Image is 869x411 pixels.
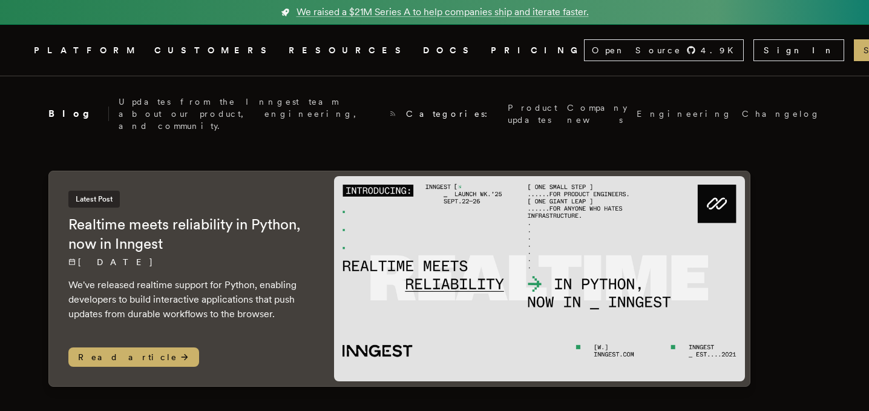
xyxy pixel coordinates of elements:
button: PLATFORM [34,43,140,58]
p: Updates from the Inngest team about our product, engineering, and community. [119,96,379,132]
a: Changelog [742,108,821,120]
a: Engineering [637,108,732,120]
span: Latest Post [68,191,120,208]
a: Sign In [753,39,844,61]
button: RESOURCES [289,43,408,58]
p: We've released realtime support for Python, enabling developers to build interactive applications... [68,278,310,321]
span: Categories: [406,108,498,120]
span: We raised a $21M Series A to help companies ship and iterate faster. [297,5,589,19]
a: CUSTOMERS [154,43,274,58]
a: DOCS [423,43,476,58]
a: Company news [567,102,627,126]
img: Featured image for Realtime meets reliability in Python, now in Inngest blog post [334,176,745,381]
h2: Realtime meets reliability in Python, now in Inngest [68,215,310,254]
a: PRICING [491,43,584,58]
span: Open Source [592,44,681,56]
p: [DATE] [68,256,310,268]
a: Product updates [508,102,557,126]
h2: Blog [48,107,109,121]
a: Latest PostRealtime meets reliability in Python, now in Inngest[DATE] We've released realtime sup... [48,171,750,387]
span: 4.9 K [701,44,741,56]
span: Read article [68,347,199,367]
